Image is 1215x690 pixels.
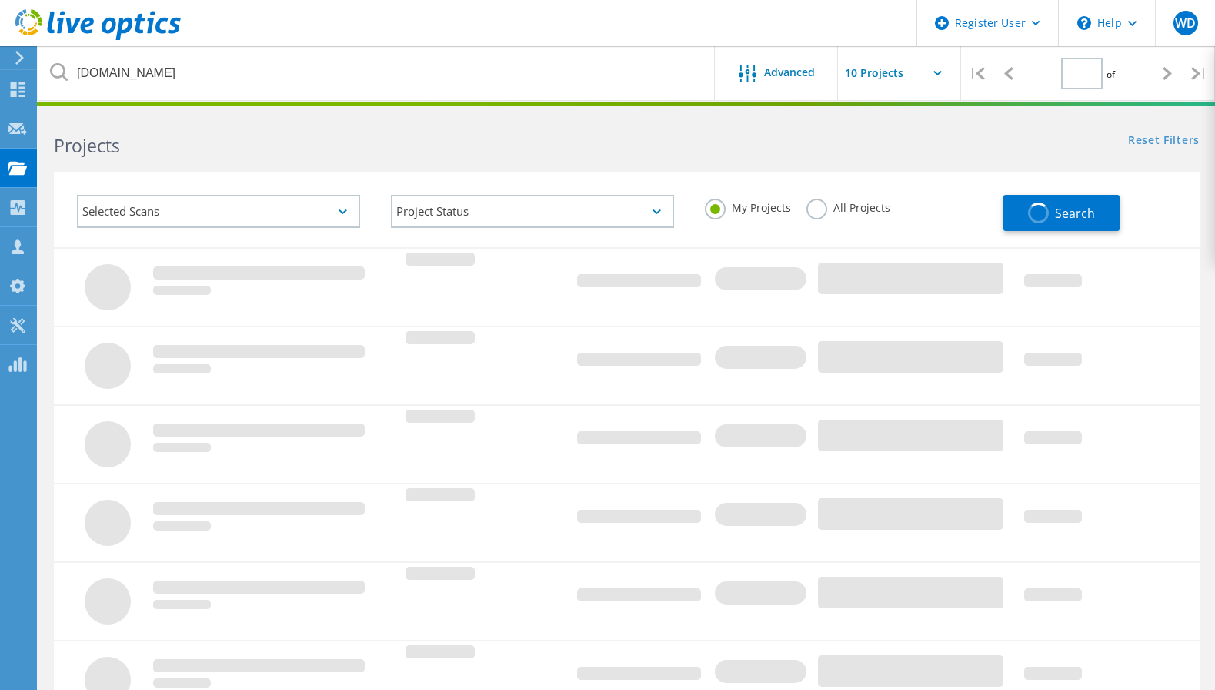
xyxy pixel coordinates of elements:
[1003,195,1120,231] button: Search
[1077,16,1091,30] svg: \n
[391,195,674,228] div: Project Status
[15,32,181,43] a: Live Optics Dashboard
[1175,17,1196,29] span: WD
[1183,46,1215,101] div: |
[1055,205,1095,222] span: Search
[54,133,120,158] b: Projects
[1107,68,1115,81] span: of
[77,195,360,228] div: Selected Scans
[961,46,993,101] div: |
[38,46,716,100] input: Search projects by name, owner, ID, company, etc
[764,67,815,78] span: Advanced
[705,199,791,213] label: My Projects
[1128,135,1200,148] a: Reset Filters
[806,199,890,213] label: All Projects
